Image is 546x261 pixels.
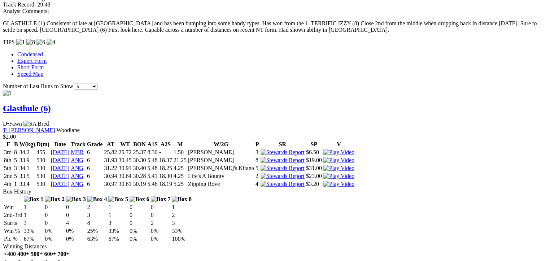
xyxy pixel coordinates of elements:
[323,149,354,156] img: Play Video
[188,157,254,164] td: [PERSON_NAME]
[87,235,108,243] td: 63%
[147,141,158,148] th: A1S
[323,157,354,164] img: Play Video
[36,180,50,188] td: 530
[129,204,150,211] td: 0
[130,196,149,203] img: Box 6
[261,157,305,164] img: Stewards Report
[3,1,36,8] span: Track Record:
[159,157,172,164] td: 18.37
[87,165,103,172] td: 6
[261,181,305,187] img: Stewards Report
[14,173,18,180] td: 5
[3,83,73,89] span: Number of Last Runs to Show
[173,141,187,148] th: M
[17,251,30,258] th: 400+
[255,165,259,172] td: 5
[118,141,132,148] th: WT
[44,235,65,243] td: 0%
[323,149,354,155] a: View replay
[173,165,187,172] td: 4.25
[57,251,70,258] th: 700+
[14,165,18,172] td: 3
[87,196,107,203] img: Box 4
[4,173,13,180] td: 2nd
[159,173,172,180] td: 18.30
[3,20,543,33] p: GLASTHULE (1) Consistent of late at [GEOGRAPHIC_DATA] and has been bumping into some handy types....
[159,165,172,172] td: 18.25
[159,180,172,188] td: 18.19
[261,165,305,171] img: Stewards Report
[147,173,158,180] td: 5.41
[30,251,43,258] th: 500+
[44,219,65,227] td: 0
[150,212,171,219] td: 0
[4,204,23,211] td: Win
[306,141,322,148] th: SP
[129,235,150,243] td: 0%
[19,173,36,180] td: 33.5
[47,39,55,45] img: 4
[150,235,171,243] td: 0%
[171,204,192,211] td: 1
[132,157,146,164] td: 30.30
[323,157,354,163] a: View replay
[71,165,83,171] a: ANG
[23,227,44,235] td: 33%
[118,180,132,188] td: 30.61
[23,212,44,219] td: 1
[173,157,187,164] td: 21.25
[118,149,132,156] td: 25.72
[44,251,56,258] th: 600+
[104,173,117,180] td: 30.94
[323,141,355,148] th: V
[255,141,259,148] th: P
[4,149,13,156] td: 3rd
[3,8,49,14] span: Analyst Comments:
[51,157,70,163] a: [DATE]
[26,39,35,45] img: 8
[51,173,70,179] a: [DATE]
[23,219,44,227] td: 3
[104,157,117,164] td: 31.93
[255,173,259,180] td: 2
[36,173,50,180] td: 530
[171,212,192,219] td: 2
[4,251,16,258] th: <400
[4,165,13,172] td: 5th
[36,165,50,172] td: 530
[104,165,117,172] td: 31.22
[150,227,171,235] td: 0%
[66,212,86,219] td: 0
[261,149,305,156] img: Stewards Report
[129,219,150,227] td: 0
[56,127,79,133] span: Woodlane
[70,141,86,148] th: Track
[19,157,36,164] td: 33.9
[44,212,65,219] td: 0
[4,141,13,148] th: F
[87,149,103,156] td: 6
[16,39,25,45] img: 1
[104,180,117,188] td: 30.97
[129,212,150,219] td: 0
[171,219,192,227] td: 3
[3,243,543,250] div: Winning Distances
[19,165,36,172] td: 34.1
[159,149,172,156] td: -
[51,181,70,187] a: [DATE]
[51,149,70,155] a: [DATE]
[147,157,158,164] td: 5.48
[7,121,9,127] span: •
[173,149,187,156] td: 1.50
[255,180,259,188] td: 4
[19,141,36,148] th: W(kg)
[188,149,254,156] td: [PERSON_NAME]
[66,235,86,243] td: 0%
[87,173,103,180] td: 6
[147,180,158,188] td: 5.46
[150,219,171,227] td: 2
[3,121,22,127] span: D Fawn
[188,141,254,148] th: W/2G
[4,219,23,227] td: Starts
